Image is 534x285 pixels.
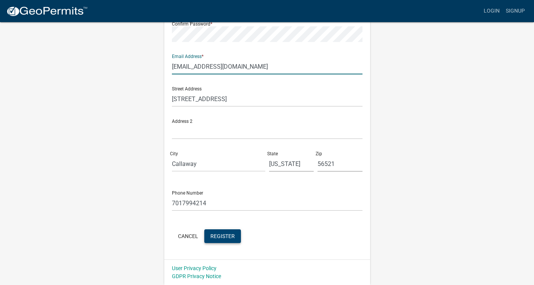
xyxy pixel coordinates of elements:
[172,273,221,279] a: GDPR Privacy Notice
[172,265,216,271] a: User Privacy Policy
[204,229,241,243] button: Register
[210,233,235,239] span: Register
[481,4,503,18] a: Login
[172,229,204,243] button: Cancel
[503,4,528,18] a: Signup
